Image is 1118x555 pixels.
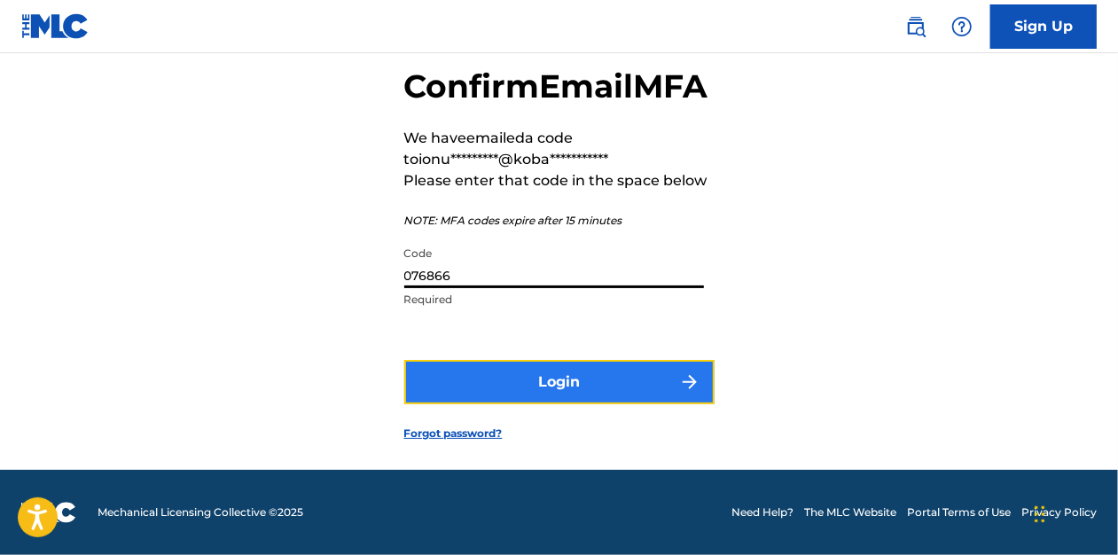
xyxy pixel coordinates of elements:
img: f7272a7cc735f4ea7f67.svg [679,371,700,393]
a: The MLC Website [804,504,896,520]
p: NOTE: MFA codes expire after 15 minutes [404,213,715,229]
button: Login [404,360,715,404]
div: Help [944,9,980,44]
a: Public Search [898,9,934,44]
iframe: Chat Widget [1029,470,1118,555]
img: logo [21,502,76,523]
div: Drag [1035,488,1045,541]
a: Sign Up [990,4,1097,49]
a: Need Help? [731,504,794,520]
img: MLC Logo [21,13,90,39]
p: Please enter that code in the space below [404,170,715,192]
img: help [951,16,973,37]
h2: Confirm Email MFA [404,66,715,106]
a: Privacy Policy [1021,504,1097,520]
a: Forgot password? [404,426,503,442]
span: Mechanical Licensing Collective © 2025 [98,504,303,520]
a: Portal Terms of Use [907,504,1011,520]
img: search [905,16,926,37]
p: Required [404,292,704,308]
